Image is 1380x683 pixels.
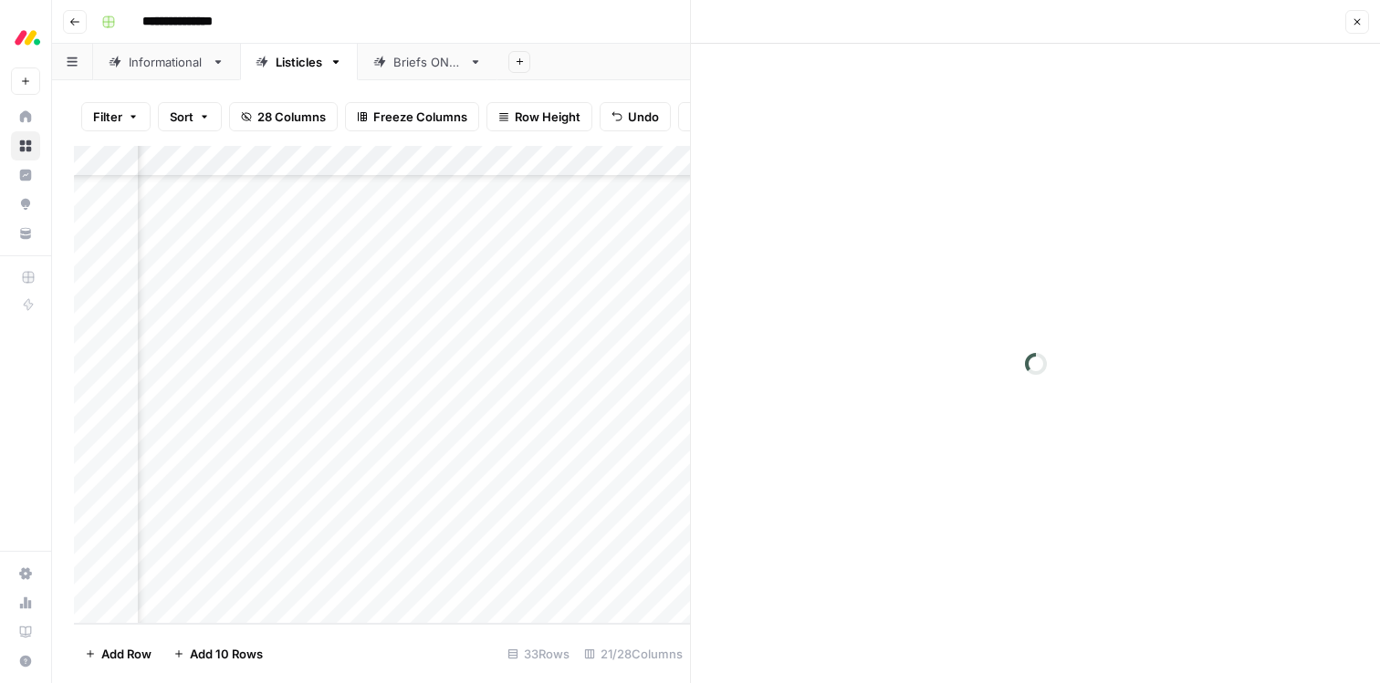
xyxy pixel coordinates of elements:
[628,108,659,126] span: Undo
[276,53,322,71] div: Listicles
[515,108,580,126] span: Row Height
[11,15,40,60] button: Workspace: Monday.com
[74,639,162,668] button: Add Row
[162,639,274,668] button: Add 10 Rows
[500,639,577,668] div: 33 Rows
[170,108,193,126] span: Sort
[129,53,204,71] div: Informational
[190,645,263,663] span: Add 10 Rows
[81,102,151,131] button: Filter
[486,102,592,131] button: Row Height
[358,44,497,80] a: Briefs ONLY
[257,108,326,126] span: 28 Columns
[11,160,40,190] a: Insights
[93,108,122,126] span: Filter
[373,108,467,126] span: Freeze Columns
[600,102,671,131] button: Undo
[11,131,40,160] a: Browse
[11,219,40,248] a: Your Data
[11,647,40,676] button: Help + Support
[240,44,358,80] a: Listicles
[393,53,462,71] div: Briefs ONLY
[11,190,40,219] a: Opportunities
[11,21,44,54] img: Monday.com Logo
[577,639,690,668] div: 21/28 Columns
[11,588,40,617] a: Usage
[345,102,479,131] button: Freeze Columns
[11,559,40,588] a: Settings
[158,102,222,131] button: Sort
[11,617,40,647] a: Learning Hub
[101,645,152,663] span: Add Row
[229,102,338,131] button: 28 Columns
[11,102,40,131] a: Home
[93,44,240,80] a: Informational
